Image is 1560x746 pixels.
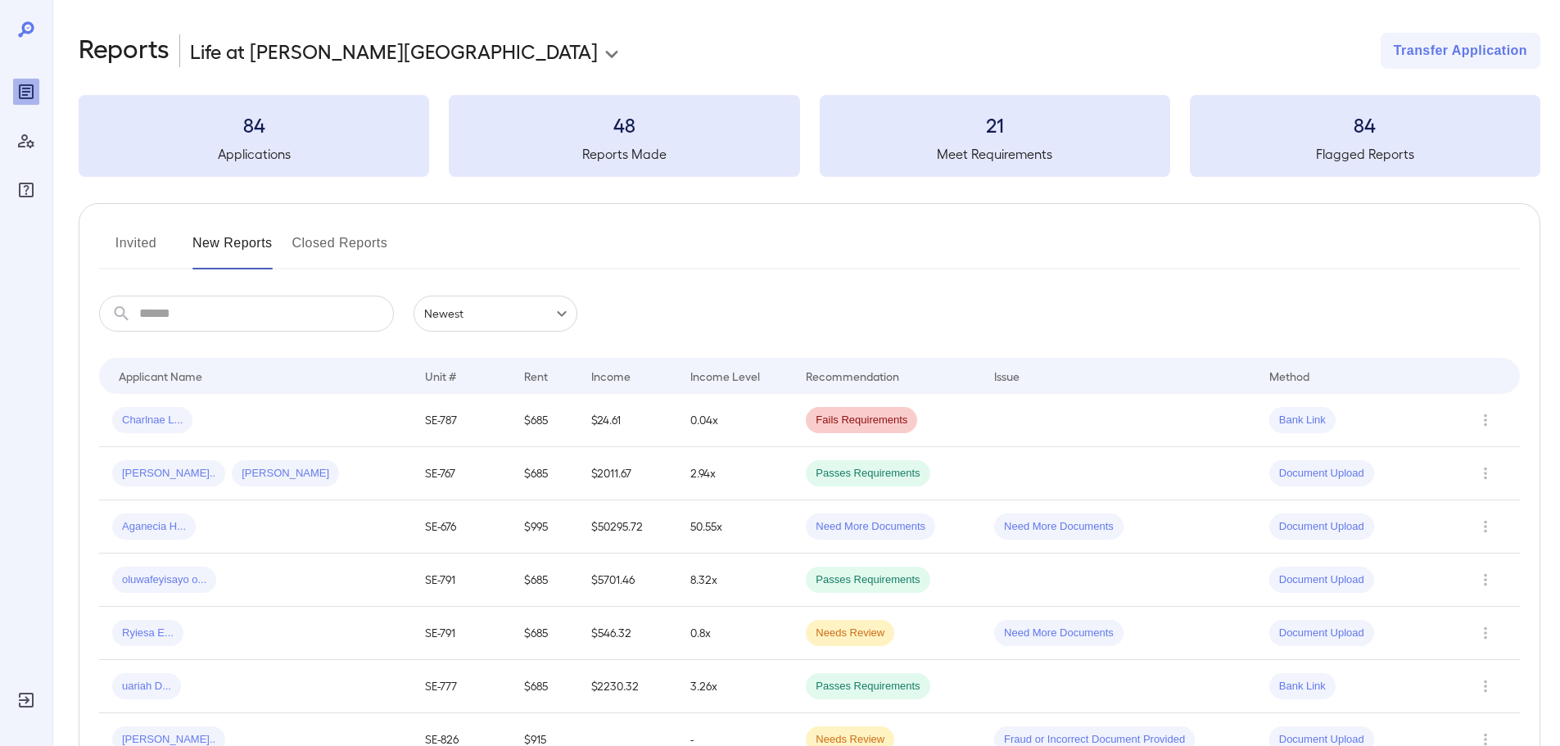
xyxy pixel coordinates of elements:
[112,466,225,482] span: [PERSON_NAME]..
[511,554,577,607] td: $685
[806,626,894,641] span: Needs Review
[806,466,929,482] span: Passes Requirements
[806,572,929,588] span: Passes Requirements
[578,660,677,713] td: $2230.32
[1269,519,1374,535] span: Document Upload
[13,79,39,105] div: Reports
[511,607,577,660] td: $685
[511,660,577,713] td: $685
[1381,33,1540,69] button: Transfer Application
[994,519,1124,535] span: Need More Documents
[1190,144,1540,164] h5: Flagged Reports
[13,687,39,713] div: Log Out
[79,144,429,164] h5: Applications
[79,111,429,138] h3: 84
[119,366,202,386] div: Applicant Name
[524,366,550,386] div: Rent
[112,572,216,588] span: oluwafeyisayo o...
[1269,366,1309,386] div: Method
[994,366,1020,386] div: Issue
[806,413,917,428] span: Fails Requirements
[1190,111,1540,138] h3: 84
[79,95,1540,177] summary: 84Applications48Reports Made21Meet Requirements84Flagged Reports
[806,519,935,535] span: Need More Documents
[690,366,760,386] div: Income Level
[112,413,192,428] span: Charlnae L...
[1269,413,1336,428] span: Bank Link
[412,447,511,500] td: SE-767
[820,111,1170,138] h3: 21
[292,230,388,269] button: Closed Reports
[820,144,1170,164] h5: Meet Requirements
[1472,513,1499,540] button: Row Actions
[994,626,1124,641] span: Need More Documents
[677,660,794,713] td: 3.26x
[232,466,339,482] span: [PERSON_NAME]
[449,111,799,138] h3: 48
[412,394,511,447] td: SE-787
[677,394,794,447] td: 0.04x
[112,626,183,641] span: Ryiesa E...
[425,366,456,386] div: Unit #
[511,394,577,447] td: $685
[112,519,196,535] span: Aganecia H...
[192,230,273,269] button: New Reports
[412,660,511,713] td: SE-777
[806,679,929,694] span: Passes Requirements
[578,554,677,607] td: $5701.46
[1472,673,1499,699] button: Row Actions
[412,607,511,660] td: SE-791
[190,38,598,64] p: Life at [PERSON_NAME][GEOGRAPHIC_DATA]
[677,447,794,500] td: 2.94x
[511,500,577,554] td: $995
[578,447,677,500] td: $2011.67
[1472,567,1499,593] button: Row Actions
[1472,620,1499,646] button: Row Actions
[99,230,173,269] button: Invited
[806,366,899,386] div: Recommendation
[1472,407,1499,433] button: Row Actions
[591,366,631,386] div: Income
[1269,466,1374,482] span: Document Upload
[677,500,794,554] td: 50.55x
[578,500,677,554] td: $50295.72
[1269,572,1374,588] span: Document Upload
[1269,626,1374,641] span: Document Upload
[1472,460,1499,486] button: Row Actions
[677,554,794,607] td: 8.32x
[13,177,39,203] div: FAQ
[511,447,577,500] td: $685
[412,554,511,607] td: SE-791
[13,128,39,154] div: Manage Users
[578,394,677,447] td: $24.61
[412,500,511,554] td: SE-676
[1269,679,1336,694] span: Bank Link
[677,607,794,660] td: 0.8x
[449,144,799,164] h5: Reports Made
[112,679,181,694] span: uariah D...
[414,296,577,332] div: Newest
[578,607,677,660] td: $546.32
[79,33,170,69] h2: Reports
